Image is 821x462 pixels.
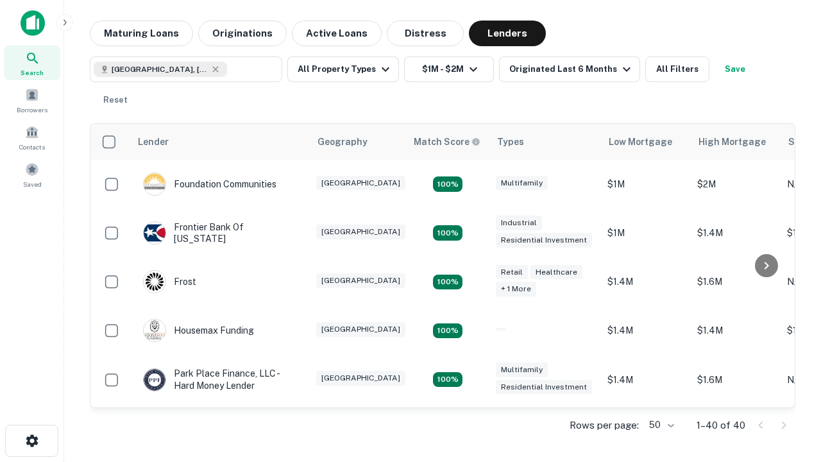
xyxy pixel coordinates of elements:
div: Originated Last 6 Months [509,62,634,77]
th: Types [489,124,601,160]
span: [GEOGRAPHIC_DATA], [GEOGRAPHIC_DATA], [GEOGRAPHIC_DATA] [112,64,208,75]
td: $1.4M [601,306,691,355]
th: Low Mortgage [601,124,691,160]
div: [GEOGRAPHIC_DATA] [316,273,405,288]
div: Low Mortgage [609,134,672,150]
span: Contacts [19,142,45,152]
th: Geography [310,124,406,160]
img: picture [144,320,165,341]
p: Rows per page: [570,418,639,433]
td: $1.4M [691,306,781,355]
th: Capitalize uses an advanced AI algorithm to match your search with the best lender. The match sco... [406,124,489,160]
td: $1M [601,160,691,209]
button: Lenders [469,21,546,46]
div: Types [497,134,524,150]
td: $2M [691,160,781,209]
div: 50 [644,416,676,434]
div: Healthcare [530,265,582,280]
button: $1M - $2M [404,56,494,82]
img: picture [144,222,165,244]
div: Retail [496,265,528,280]
a: Search [4,46,60,80]
button: Originations [198,21,287,46]
button: Active Loans [292,21,382,46]
div: Industrial [496,216,542,230]
iframe: Chat Widget [757,318,821,380]
div: [GEOGRAPHIC_DATA] [316,371,405,386]
div: Capitalize uses an advanced AI algorithm to match your search with the best lender. The match sco... [414,135,480,149]
td: $1.4M [601,257,691,306]
div: Matching Properties: 4, hasApolloMatch: undefined [433,176,462,192]
h6: Match Score [414,135,478,149]
div: Matching Properties: 4, hasApolloMatch: undefined [433,372,462,388]
div: Frontier Bank Of [US_STATE] [143,221,297,244]
div: [GEOGRAPHIC_DATA] [316,225,405,239]
div: Residential Investment [496,380,592,395]
button: Distress [387,21,464,46]
div: Multifamily [496,176,548,191]
td: $1.6M [691,257,781,306]
img: capitalize-icon.png [21,10,45,36]
p: 1–40 of 40 [697,418,745,433]
div: Geography [317,134,368,150]
div: + 1 more [496,282,536,296]
td: $1.4M [691,209,781,257]
div: [GEOGRAPHIC_DATA] [316,176,405,191]
span: Search [21,67,44,78]
div: Matching Properties: 4, hasApolloMatch: undefined [433,275,462,290]
td: $1.4M [601,355,691,404]
a: Contacts [4,120,60,155]
img: picture [144,173,165,195]
div: Multifamily [496,363,548,377]
th: High Mortgage [691,124,781,160]
div: High Mortgage [698,134,766,150]
button: Maturing Loans [90,21,193,46]
div: [GEOGRAPHIC_DATA] [316,322,405,337]
button: Save your search to get updates of matches that match your search criteria. [715,56,756,82]
a: Saved [4,157,60,192]
img: picture [144,369,165,391]
td: $1M [601,209,691,257]
td: $1.6M [691,355,781,404]
div: Housemax Funding [143,319,254,342]
a: Borrowers [4,83,60,117]
button: Reset [95,87,136,113]
th: Lender [130,124,310,160]
span: Saved [23,179,42,189]
div: Matching Properties: 4, hasApolloMatch: undefined [433,323,462,339]
button: All Property Types [287,56,399,82]
span: Borrowers [17,105,47,115]
div: Residential Investment [496,233,592,248]
button: Originated Last 6 Months [499,56,640,82]
div: Frost [143,270,196,293]
img: picture [144,271,165,293]
div: Lender [138,134,169,150]
div: Park Place Finance, LLC - Hard Money Lender [143,368,297,391]
div: Foundation Communities [143,173,276,196]
button: All Filters [645,56,709,82]
div: Matching Properties: 4, hasApolloMatch: undefined [433,225,462,241]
